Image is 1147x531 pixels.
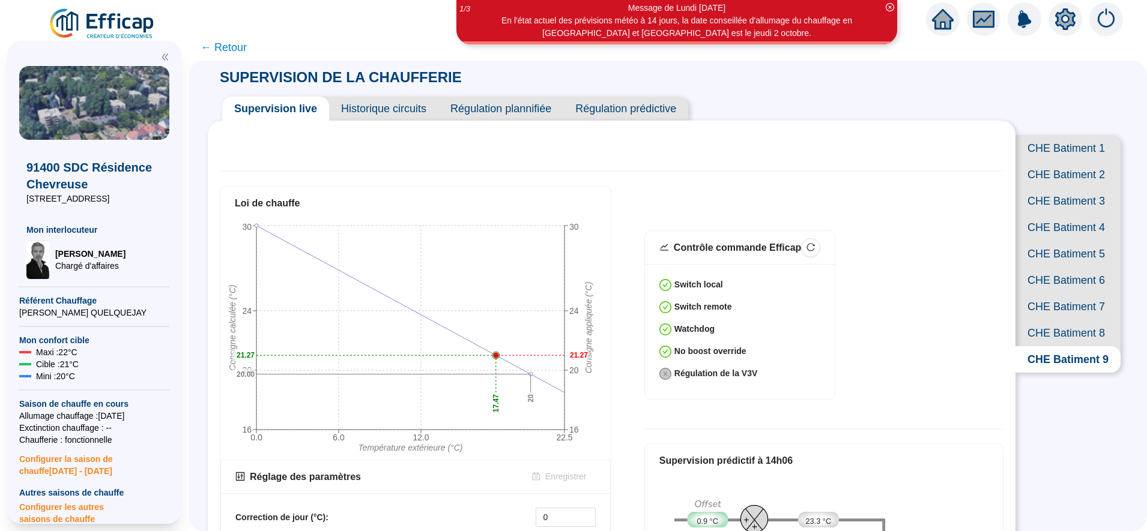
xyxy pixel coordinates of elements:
strong: Watchdog [674,324,715,334]
tspan: 24 [569,306,579,316]
span: CHE Batiment 3 [1015,188,1121,214]
tspan: Consigne calculée (°C) [228,285,237,371]
img: alerts [1089,2,1123,36]
span: setting [1055,8,1076,30]
span: Historique circuits [329,97,438,121]
tspan: 16 [569,425,579,434]
text: 20 [527,394,535,403]
span: Autres saisons de chauffe [19,487,169,499]
strong: No boost override [674,346,746,356]
span: Configurer les autres saisons de chauffe [19,499,169,525]
span: reload [807,243,815,251]
span: Allumage chauffage : [DATE] [19,410,169,422]
span: CHE Batiment 2 [1015,161,1121,188]
text: 20.00 [237,370,255,379]
button: Enregistrer [522,467,596,487]
tspan: 20 [569,365,579,375]
tspan: Consigne appliquée (°C) [584,282,593,374]
div: Loi de chauffe [235,196,596,211]
div: Contrôle commande Efficap [674,241,801,255]
span: check-circle [659,346,671,358]
span: Référent Chauffage [19,295,169,307]
tspan: 30 [569,222,579,232]
tspan: 6.0 [333,433,345,442]
span: control [235,472,245,481]
span: check-circle [659,279,671,291]
tspan: 20 [242,365,252,375]
text: 21.27 [237,352,255,360]
span: Exctinction chauffage : -- [19,422,169,434]
span: check-circle [659,323,671,335]
span: Régulation prédictive [563,97,688,121]
span: fund [973,8,994,30]
tspan: 22.5 [556,433,572,442]
i: 1 / 3 [459,4,470,13]
tspan: 16 [242,425,252,434]
span: close-circle [886,3,894,11]
tspan: 30 [242,222,252,232]
span: Chargé d'affaires [55,260,126,272]
span: Supervision live [222,97,329,121]
span: SUPERVISION DE LA CHAUFFERIE [208,69,474,85]
img: Chargé d'affaires [26,241,50,279]
tspan: 24 [242,306,252,316]
tspan: 0.0 [250,433,262,442]
span: stock [659,242,669,252]
span: ← Retour [201,39,247,56]
text: 21.27 [570,352,588,360]
span: CHE Batiment 6 [1015,267,1121,293]
b: Correction de jour (°C): [235,512,328,522]
span: Cible : 21 °C [36,358,79,370]
span: home [932,8,954,30]
span: 23.3 °C [806,515,832,527]
strong: Switch remote [674,302,732,311]
span: [PERSON_NAME] QUELQUEJAY [19,307,169,319]
span: Régulation plannifiée [438,97,563,121]
span: Mini : 20 °C [36,370,75,382]
tspan: Température extérieure (°C) [359,443,463,452]
div: Réglage des paramètres [250,470,361,484]
span: 91400 SDC Résidence Chevreuse [26,159,162,193]
img: alerts [1008,2,1041,36]
span: CHE Batiment 5 [1015,241,1121,267]
span: Configurer la saison de chauffe [DATE] - [DATE] [19,446,169,477]
span: CHE Batiment 8 [1015,320,1121,346]
span: CHE Batiment 4 [1015,214,1121,241]
span: Mon confort cible [19,334,169,346]
span: Saison de chauffe en cours [19,398,169,410]
span: 0.9 °C [697,515,718,527]
span: Mon interlocuteur [26,224,162,236]
span: [PERSON_NAME] [55,248,126,260]
span: Maxi : 22 °C [36,346,77,358]
strong: Switch local [674,280,723,289]
div: Message de Lundi [DATE] [458,2,895,14]
span: CHE Batiment 7 [1015,293,1121,320]
img: efficap energie logo [48,7,157,41]
div: Supervision prédictif à 14h06 [659,454,988,468]
span: CHE Batiment 1 [1015,135,1121,161]
strong: Régulation de la V3V [674,368,757,378]
span: check-circle [659,301,671,313]
span: close-circle [659,368,671,380]
tspan: 12.0 [413,433,429,442]
text: 17.47 [492,394,500,412]
span: double-left [161,53,169,61]
div: En l'état actuel des prévisions météo à 14 jours, la date conseillée d'allumage du chauffage en [... [458,14,895,40]
span: [STREET_ADDRESS] [26,193,162,205]
span: Chaufferie : fonctionnelle [19,434,169,446]
span: CHE Batiment 9 [1015,346,1121,373]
